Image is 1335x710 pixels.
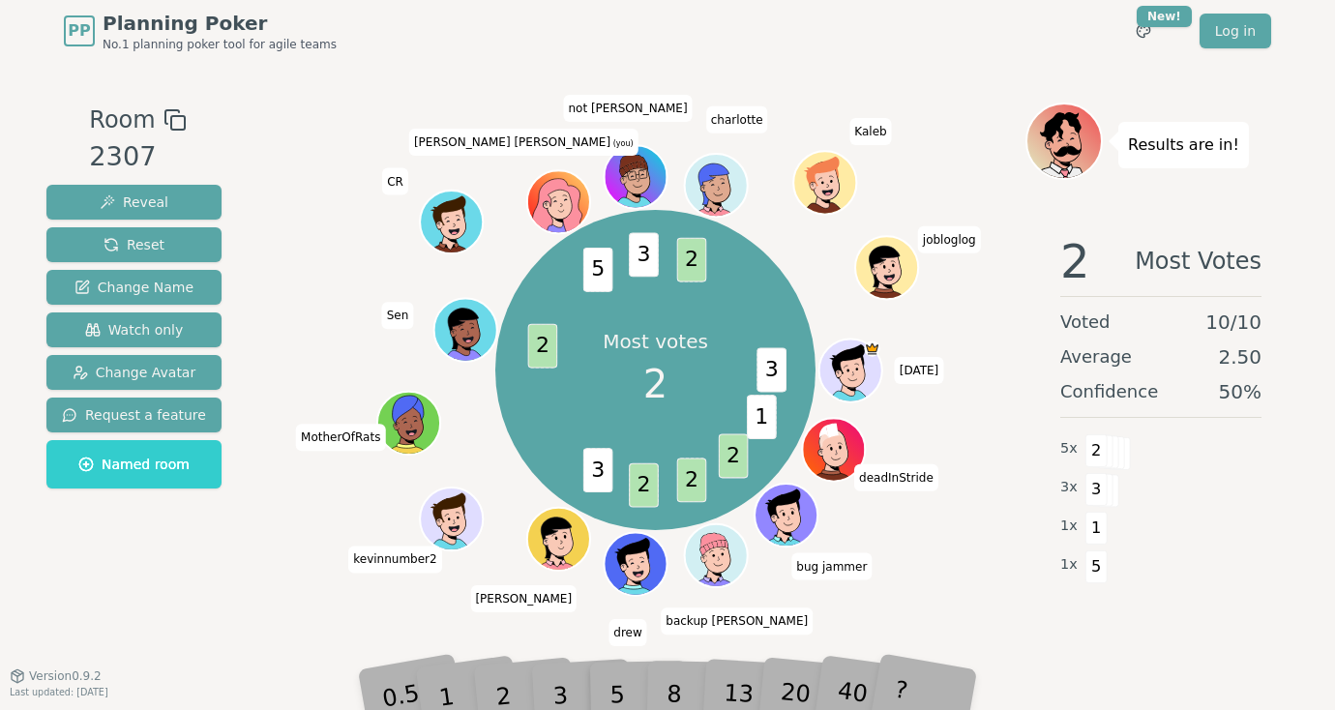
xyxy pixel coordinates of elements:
[103,37,337,52] span: No.1 planning poker tool for agile teams
[46,355,222,390] button: Change Avatar
[104,235,164,254] span: Reset
[718,434,748,479] span: 2
[62,405,206,425] span: Request a feature
[1200,14,1271,48] a: Log in
[74,278,193,297] span: Change Name
[1060,378,1158,405] span: Confidence
[46,312,222,347] button: Watch only
[854,463,938,490] span: Click to change your name
[348,546,441,573] span: Click to change your name
[100,192,168,212] span: Reveal
[64,10,337,52] a: PPPlanning PokerNo.1 planning poker tool for agile teams
[756,348,786,393] span: 3
[1126,14,1161,48] button: New!
[46,398,222,432] button: Request a feature
[747,395,777,439] span: 1
[603,328,708,355] p: Most votes
[864,340,879,356] span: tuesday is the host
[89,137,186,177] div: 2307
[73,363,196,382] span: Change Avatar
[582,448,612,492] span: 3
[1137,6,1192,27] div: New!
[296,424,385,451] span: Click to change your name
[409,129,638,156] span: Click to change your name
[10,687,108,697] span: Last updated: [DATE]
[46,270,222,305] button: Change Name
[563,95,692,122] span: Click to change your name
[528,172,587,231] button: Click to change your avatar
[10,668,102,684] button: Version0.9.2
[1219,378,1261,405] span: 50 %
[629,463,659,508] span: 2
[791,552,872,579] span: Click to change your name
[1085,473,1108,506] span: 3
[1060,554,1078,576] span: 1 x
[29,668,102,684] span: Version 0.9.2
[46,227,222,262] button: Reset
[1060,516,1078,537] span: 1 x
[1135,238,1261,284] span: Most Votes
[1060,477,1078,498] span: 3 x
[1060,438,1078,459] span: 5 x
[582,248,612,292] span: 5
[78,455,190,474] span: Named room
[527,324,557,369] span: 2
[643,355,667,413] span: 2
[1060,309,1111,336] span: Voted
[629,233,659,278] span: 3
[382,167,408,194] span: Click to change your name
[1218,343,1261,370] span: 2.50
[103,10,337,37] span: Planning Poker
[1085,512,1108,545] span: 1
[68,19,90,43] span: PP
[918,225,981,252] span: Click to change your name
[85,320,184,340] span: Watch only
[610,139,634,148] span: (you)
[89,103,155,137] span: Room
[470,585,577,612] span: Click to change your name
[382,302,414,329] span: Click to change your name
[46,185,222,220] button: Reveal
[1085,434,1108,467] span: 2
[1060,238,1090,284] span: 2
[849,117,891,144] span: Click to change your name
[608,619,646,646] span: Click to change your name
[1205,309,1261,336] span: 10 / 10
[1085,550,1108,583] span: 5
[676,238,706,282] span: 2
[676,458,706,502] span: 2
[46,440,222,488] button: Named room
[706,105,768,133] span: Click to change your name
[1060,343,1132,370] span: Average
[1128,132,1239,159] p: Results are in!
[895,357,944,384] span: Click to change your name
[661,607,813,635] span: Click to change your name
